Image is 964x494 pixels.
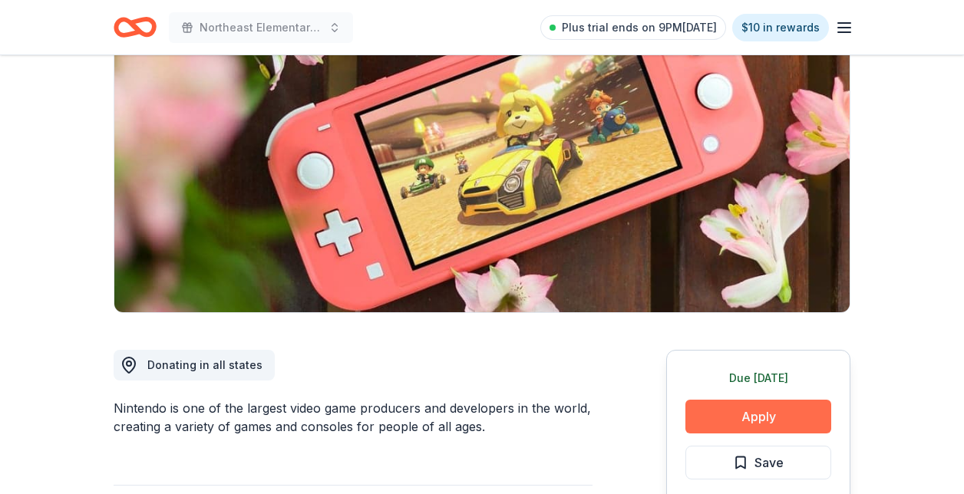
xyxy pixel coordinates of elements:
[685,446,831,479] button: Save
[685,400,831,433] button: Apply
[114,19,850,312] img: Image for Nintendo
[754,453,784,473] span: Save
[732,14,829,41] a: $10 in rewards
[540,15,726,40] a: Plus trial ends on 9PM[DATE]
[685,369,831,387] div: Due [DATE]
[200,18,322,37] span: Northeast Elementary School Fall Festival
[114,9,157,45] a: Home
[147,358,262,371] span: Donating in all states
[114,399,593,436] div: Nintendo is one of the largest video game producers and developers in the world, creating a varie...
[562,18,717,37] span: Plus trial ends on 9PM[DATE]
[169,12,353,43] button: Northeast Elementary School Fall Festival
